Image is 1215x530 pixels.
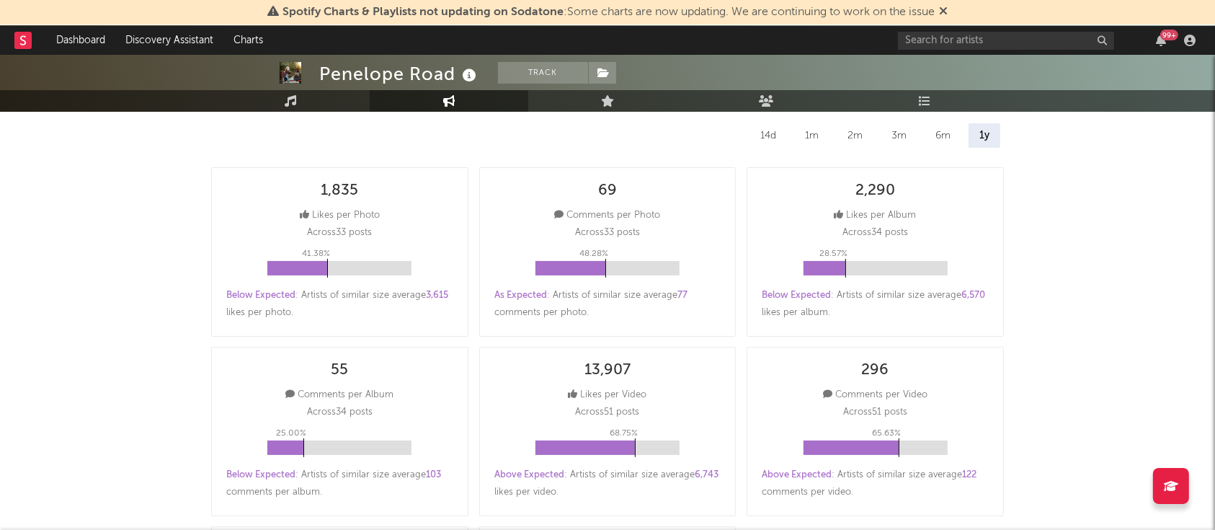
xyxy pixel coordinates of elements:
span: Spotify Charts & Playlists not updating on Sodatone [282,6,564,18]
div: Penelope Road [319,62,480,86]
span: 3,615 [426,291,448,300]
div: : Artists of similar size average likes per photo . [226,287,453,322]
div: 1y [969,123,1000,148]
p: Across 33 posts [307,224,372,242]
p: Across 34 posts [307,404,373,421]
p: 48.28 % [579,245,608,262]
span: 122 [962,470,976,480]
div: 55 [331,362,348,379]
div: : Artists of similar size average comments per album . [226,467,453,501]
div: : Artists of similar size average comments per video . [762,467,989,501]
span: Above Expected [494,470,564,480]
span: 6,570 [961,291,985,300]
div: 13,907 [584,362,631,379]
div: 2m [837,123,873,148]
div: : Artists of similar size average comments per photo . [494,287,721,322]
button: 99+ [1156,35,1166,46]
span: Above Expected [762,470,832,480]
div: Likes per Photo [300,207,380,224]
div: Comments per Video [823,387,927,404]
span: 6,743 [695,470,718,480]
div: 1m [794,123,829,148]
div: 3m [881,123,917,148]
a: Dashboard [46,26,115,55]
div: 69 [598,182,617,200]
p: 28.57 % [820,245,848,262]
div: Comments per Photo [554,207,660,224]
div: 6m [925,123,961,148]
a: Discovery Assistant [115,26,223,55]
div: 1,835 [321,182,358,200]
div: : Artists of similar size average likes per album . [762,287,989,322]
p: Across 33 posts [575,224,640,242]
p: 68.75 % [610,425,638,442]
div: Comments per Album [285,387,393,404]
button: Track [498,62,588,84]
a: Charts [223,26,273,55]
div: Likes per Video [568,387,646,404]
span: As Expected [494,291,547,300]
input: Search for artists [898,32,1114,50]
p: 65.63 % [873,425,902,442]
span: Below Expected [762,291,831,300]
p: Across 51 posts [843,404,907,421]
p: 41.38 % [302,245,330,262]
div: 2,290 [855,182,895,200]
p: Across 51 posts [575,404,639,421]
div: 99 + [1160,30,1178,40]
span: 103 [426,470,441,480]
span: Below Expected [226,470,295,480]
span: 77 [677,291,687,300]
span: : Some charts are now updating. We are continuing to work on the issue [282,6,935,18]
div: Likes per Album [835,207,917,224]
div: 296 [862,362,889,379]
span: Below Expected [226,291,295,300]
p: Across 34 posts [842,224,908,242]
span: Dismiss [939,6,948,18]
div: 14d [749,123,787,148]
p: 25.00 % [276,425,306,442]
div: : Artists of similar size average likes per video . [494,467,721,501]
